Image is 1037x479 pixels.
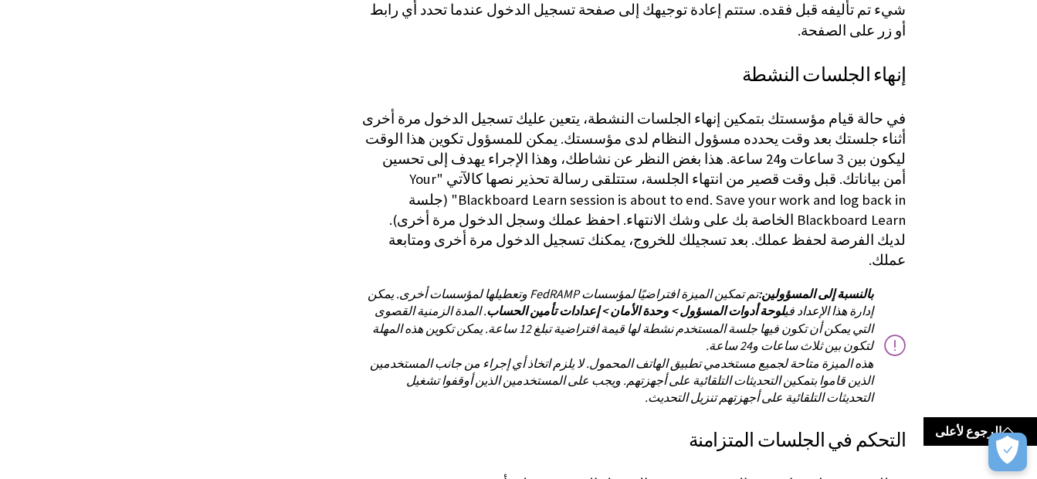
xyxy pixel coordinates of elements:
[360,426,906,455] h3: التحكم في الجلسات المتزامنة
[988,433,1027,471] button: فتح التفضيلات
[758,286,873,301] span: بالنسبة إلى المسؤولين:
[923,417,1037,446] a: الرجوع لأعلى
[360,285,906,406] p: تم تمكين الميزة افتراضيًا لمؤسسات FedRAMP وتعطيلها لمؤسسات أخرى. يمكن إدارة هذا الإعداد في . المد...
[360,60,906,90] h3: إنهاء الجلسات النشطة
[360,109,906,270] p: في حالة قيام مؤسستك بتمكين إنهاء الجلسات النشطة، يتعين عليك تسجيل الدخول مرة أخرى أثناء جلستك بعد...
[486,303,785,318] span: لوحة أدوات المسؤول > وحدة الأمان > إعدادات تأمين الحساب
